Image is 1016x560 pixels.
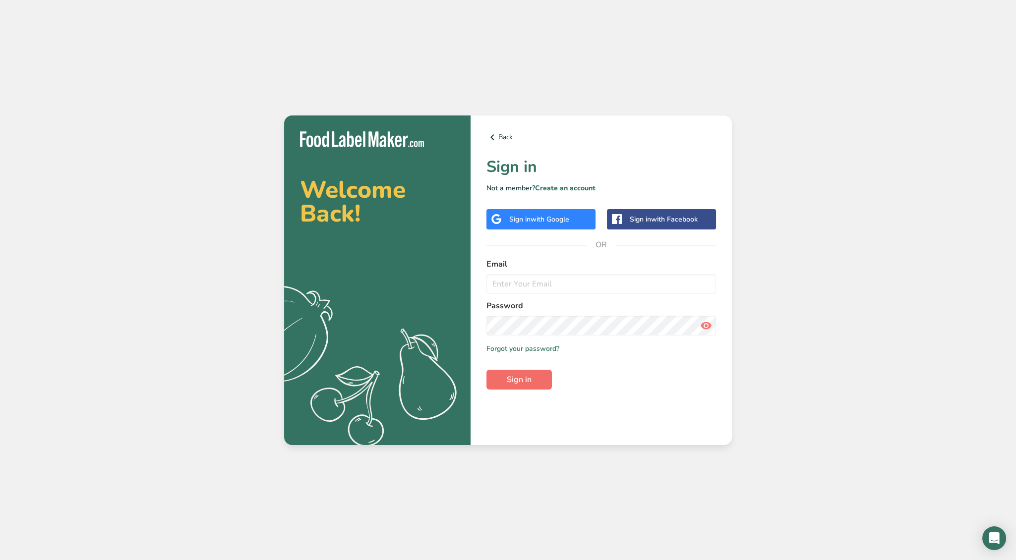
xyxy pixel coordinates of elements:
div: Sign in [509,214,569,224]
a: Back [486,131,716,143]
div: Open Intercom Messenger [982,526,1006,550]
span: with Facebook [651,215,698,224]
button: Sign in [486,370,552,390]
img: Food Label Maker [300,131,424,148]
span: Sign in [507,374,532,386]
span: with Google [531,215,569,224]
a: Forgot your password? [486,343,559,354]
input: Enter Your Email [486,274,716,294]
label: Password [486,300,716,312]
label: Email [486,258,716,270]
a: Create an account [535,183,596,193]
div: Sign in [630,214,698,224]
h1: Sign in [486,155,716,179]
h2: Welcome Back! [300,178,455,225]
p: Not a member? [486,183,716,193]
span: OR [587,230,616,260]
